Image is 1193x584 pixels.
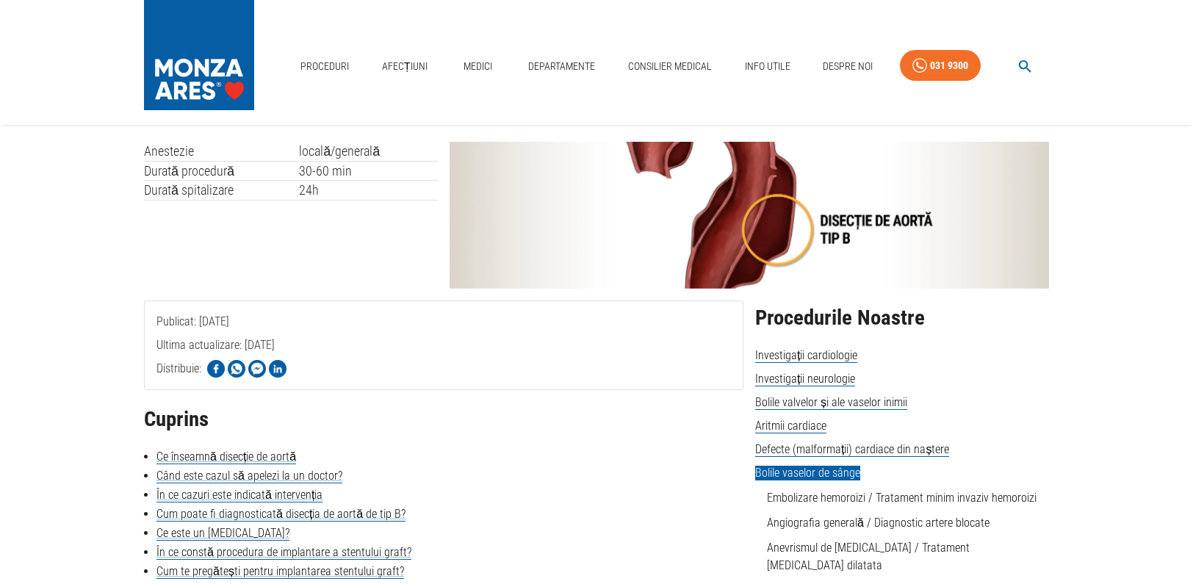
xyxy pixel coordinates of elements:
[454,51,501,82] a: Medici
[207,360,225,378] img: Share on Facebook
[755,395,907,410] span: Bolile valvelor și ale vaselor inimii
[156,488,322,502] a: În ce cazuri este indicată intervenția
[144,142,299,161] td: Anestezie
[299,181,438,201] td: 24h
[755,372,855,386] span: Investigații neurologie
[156,314,229,387] span: Publicat: [DATE]
[299,161,438,181] td: 30-60 min
[767,541,970,572] a: Anevrismul de [MEDICAL_DATA] / Tratament [MEDICAL_DATA] dilatata
[156,526,289,541] a: Ce este un [MEDICAL_DATA]?
[755,348,857,363] span: Investigații cardiologie
[144,408,743,431] h2: Cuprins
[156,338,275,411] span: Ultima actualizare: [DATE]
[900,50,981,82] a: 031 9300
[767,516,990,530] a: Angiografia generală / Diagnostic artere blocate
[739,51,796,82] a: Info Utile
[269,360,286,378] img: Share on LinkedIn
[144,181,299,201] td: Durată spitalizare
[755,419,826,433] span: Aritmii cardiace
[755,306,1049,330] h2: Procedurile Noastre
[299,142,438,161] td: locală/generală
[295,51,355,82] a: Proceduri
[622,51,718,82] a: Consilier Medical
[248,360,266,378] img: Share on Facebook Messenger
[156,545,411,560] a: În ce constă procedura de implantare a stentului graft?
[156,450,296,464] a: Ce înseamnă disecție de aortă
[755,442,949,457] span: Defecte (malformații) cardiace din naștere
[767,491,1037,505] a: Embolizare hemoroizi / Tratament minim invaziv hemoroizi
[450,142,1049,289] img: Implantare de stent graft - Disecție de aortă de tip B | Tratament minim invaziv | MONZA ARES
[930,57,968,75] div: 031 9300
[817,51,879,82] a: Despre Noi
[156,360,201,378] p: Distribuie:
[522,51,601,82] a: Departamente
[228,360,245,378] img: Share on WhatsApp
[156,469,342,483] a: Când este cazul să apelezi la un doctor?
[755,466,860,480] span: Bolile vaselor de sânge
[156,564,404,579] a: Cum te pregătești pentru implantarea stentului graft?
[156,507,406,522] a: Cum poate fi diagnosticată disecția de aortă de tip B?
[376,51,433,82] a: Afecțiuni
[144,161,299,181] td: Durată procedură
